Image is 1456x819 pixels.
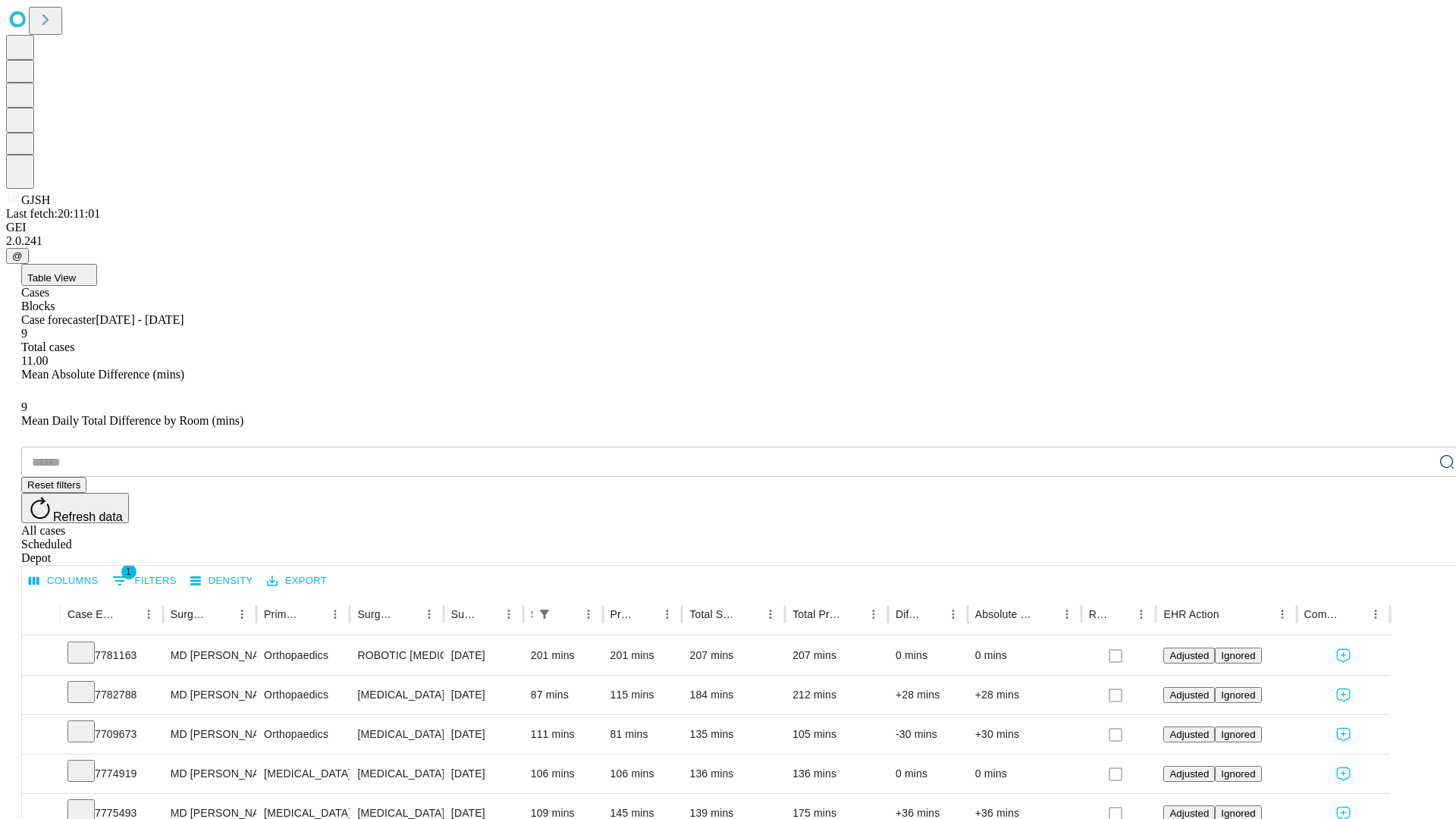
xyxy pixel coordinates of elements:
[451,608,475,620] div: Surgery Date
[975,636,1074,675] div: 0 mins
[21,193,50,206] span: GJSH
[264,608,302,620] div: Primary Service
[264,755,342,793] div: [MEDICAL_DATA]
[896,755,960,793] div: 0 mins
[357,636,435,675] div: ROBOTIC [MEDICAL_DATA] KNEE TOTAL
[210,604,231,625] button: Sort
[1163,648,1215,664] button: Adjusted
[21,354,48,367] span: 11.00
[171,636,249,675] div: MD [PERSON_NAME] [PERSON_NAME] Md
[187,570,257,593] button: Density
[1365,604,1386,625] button: Menu
[171,676,249,714] div: MD [PERSON_NAME] [PERSON_NAME] Md
[263,570,331,593] button: Export
[21,477,86,493] button: Reset filters
[689,755,777,793] div: 136 mins
[96,313,184,326] span: [DATE] - [DATE]
[21,493,129,523] button: Refresh data
[303,604,325,625] button: Sort
[610,608,635,620] div: Predicted In Room Duration
[1131,604,1152,625] button: Menu
[896,636,960,675] div: 0 mins
[325,604,346,625] button: Menu
[792,755,880,793] div: 136 mins
[451,676,516,714] div: [DATE]
[1272,604,1293,625] button: Menu
[171,755,249,793] div: MD [PERSON_NAME] E Md
[1221,808,1255,819] span: Ignored
[1089,608,1109,620] div: Resolved in EHR
[30,643,52,670] button: Expand
[117,604,138,625] button: Sort
[498,604,519,625] button: Menu
[12,250,23,262] span: @
[610,755,675,793] div: 106 mins
[21,313,96,326] span: Case forecaster
[21,368,184,381] span: Mean Absolute Difference (mins)
[419,604,440,625] button: Menu
[1215,766,1261,782] button: Ignored
[451,636,516,675] div: [DATE]
[30,761,52,788] button: Expand
[67,608,115,620] div: Case Epic Id
[1221,729,1255,740] span: Ignored
[171,715,249,754] div: MD [PERSON_NAME] [PERSON_NAME] Md
[1221,604,1242,625] button: Sort
[1215,687,1261,703] button: Ignored
[921,604,943,625] button: Sort
[534,604,555,625] button: Show filters
[451,715,516,754] div: [DATE]
[121,564,136,579] span: 1
[21,414,243,427] span: Mean Daily Total Difference by Room (mins)
[792,676,880,714] div: 212 mins
[1344,604,1365,625] button: Sort
[67,755,155,793] div: 7774919
[67,676,155,714] div: 7782788
[21,340,74,353] span: Total cases
[610,715,675,754] div: 81 mins
[1221,768,1255,780] span: Ignored
[108,569,180,593] button: Show filters
[896,715,960,754] div: -30 mins
[689,715,777,754] div: 135 mins
[531,608,532,620] div: Scheduled In Room Duration
[27,479,80,491] span: Reset filters
[6,207,100,220] span: Last fetch: 20:11:01
[1215,648,1261,664] button: Ignored
[171,608,209,620] div: Surgeon Name
[975,608,1034,620] div: Absolute Difference
[21,400,27,413] span: 9
[610,636,675,675] div: 201 mins
[689,676,777,714] div: 184 mins
[264,636,342,675] div: Orthopaedics
[657,604,678,625] button: Menu
[264,715,342,754] div: Orthopaedics
[689,636,777,675] div: 207 mins
[1163,766,1215,782] button: Adjusted
[30,682,52,709] button: Expand
[739,604,760,625] button: Sort
[138,604,159,625] button: Menu
[1169,650,1209,661] span: Adjusted
[842,604,863,625] button: Sort
[1169,689,1209,701] span: Adjusted
[6,221,1450,234] div: GEI
[531,636,595,675] div: 201 mins
[943,604,964,625] button: Menu
[1221,689,1255,701] span: Ignored
[1169,768,1209,780] span: Adjusted
[6,248,29,264] button: @
[534,604,555,625] div: 1 active filter
[1163,687,1215,703] button: Adjusted
[896,676,960,714] div: +28 mins
[67,636,155,675] div: 7781163
[1304,608,1342,620] div: Comments
[531,715,595,754] div: 111 mins
[792,636,880,675] div: 207 mins
[610,676,675,714] div: 115 mins
[1169,729,1209,740] span: Adjusted
[1215,726,1261,742] button: Ignored
[792,608,840,620] div: Total Predicted Duration
[635,604,657,625] button: Sort
[896,608,920,620] div: Difference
